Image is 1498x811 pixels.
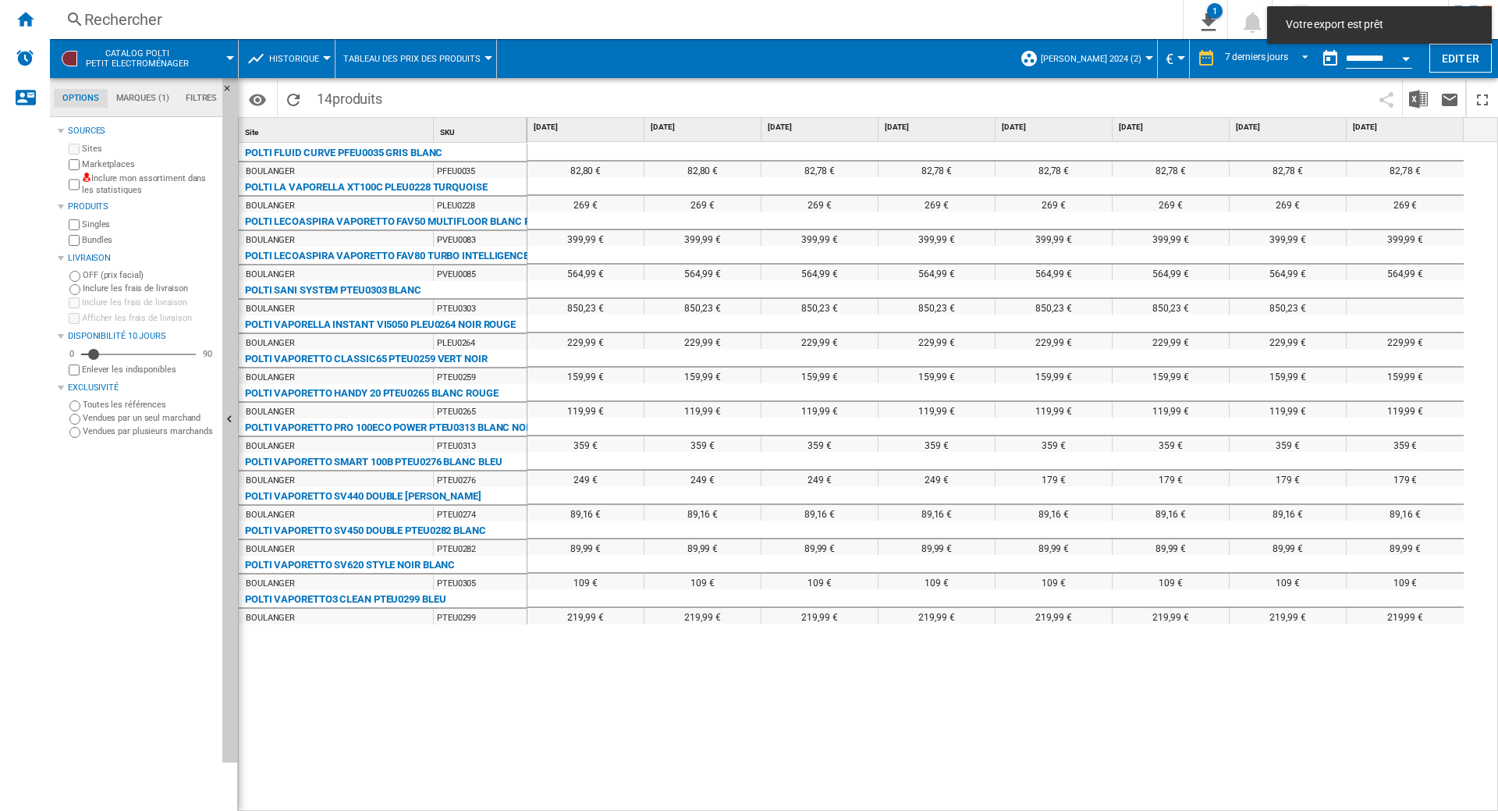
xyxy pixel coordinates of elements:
[69,144,80,155] input: Sites
[644,539,761,555] div: 89,99 €
[246,404,295,420] div: BOULANGER
[245,247,527,265] div: POLTI LECOASPIRA VAPORETTO FAV80 TURBO INTELLIGENCE BLANC VERT
[1347,265,1464,280] div: 564,99 €
[1230,230,1346,246] div: 399,99 €
[996,436,1112,452] div: 359 €
[68,125,216,137] div: Sources
[245,556,455,574] div: POLTI VAPORETTO SV620 STYLE NOIR BLANC
[434,609,527,624] div: PTEU0299
[434,162,527,178] div: PFEU0035
[1158,39,1190,78] md-menu: Currency
[1113,608,1229,624] div: 219,99 €
[879,333,995,349] div: 229,99 €
[531,118,644,137] div: [DATE]
[996,608,1112,624] div: 219,99 €
[1429,44,1492,73] button: Editer
[1233,118,1346,137] div: [DATE]
[434,506,527,521] div: PTEU0274
[1347,436,1464,452] div: 359 €
[1207,3,1223,19] div: 1
[69,400,80,411] input: Toutes les références
[68,201,216,213] div: Produits
[1002,122,1109,133] span: [DATE]
[527,162,644,177] div: 82,80 €
[246,610,295,626] div: BOULANGER
[1230,368,1346,383] div: 159,99 €
[434,574,527,590] div: PTEU0305
[245,178,488,197] div: POLTI LA VAPORELLA XT100C PLEU0228 TURQUOISE
[1347,505,1464,521] div: 89,16 €
[1403,80,1434,117] button: Télécharger au format Excel
[1166,39,1181,78] div: €
[1230,436,1346,452] div: 359 €
[83,399,216,411] label: Toutes les références
[761,230,878,246] div: 399,99 €
[246,164,295,180] div: BOULANGER
[84,9,1142,30] div: Rechercher
[1113,574,1229,589] div: 109 €
[879,368,995,383] div: 159,99 €
[879,230,995,246] div: 399,99 €
[996,299,1112,315] div: 850,23 €
[66,348,78,360] div: 0
[83,283,216,294] label: Inclure les frais de livraison
[879,436,995,452] div: 359 €
[69,219,80,230] input: Singles
[246,473,295,489] div: BOULANGER
[644,608,761,624] div: 219,99 €
[644,230,761,246] div: 399,99 €
[644,196,761,212] div: 269 €
[644,402,761,418] div: 119,99 €
[761,471,878,486] div: 249 €
[761,574,878,589] div: 109 €
[82,173,216,197] label: Inclure mon assortiment dans les statistiques
[245,590,445,609] div: POLTI VAPORETTO3 CLEAN PTEU0299 BLEU
[644,436,761,452] div: 359 €
[58,39,230,78] div: CATALOG POLTIPetit electroménager
[246,370,295,386] div: BOULANGER
[69,284,80,295] input: Inclure les frais de livraison
[534,122,641,133] span: [DATE]
[1113,368,1229,383] div: 159,99 €
[527,471,644,486] div: 249 €
[440,128,455,137] span: SKU
[247,39,327,78] div: Historique
[1347,230,1464,246] div: 399,99 €
[434,437,527,453] div: PTEU0313
[527,333,644,349] div: 229,99 €
[1041,54,1141,64] span: [PERSON_NAME] 2024 (2)
[999,118,1112,137] div: [DATE]
[1225,52,1288,62] div: 7 derniers jours
[761,402,878,418] div: 119,99 €
[996,265,1112,280] div: 564,99 €
[761,162,878,177] div: 82,78 €
[1230,471,1346,486] div: 179 €
[879,402,995,418] div: 119,99 €
[761,436,878,452] div: 359 €
[761,505,878,521] div: 89,16 €
[1113,402,1229,418] div: 119,99 €
[245,281,421,300] div: POLTI SANI SYSTEM PTEU0303 BLANC
[527,608,644,624] div: 219,99 €
[1113,505,1229,521] div: 89,16 €
[765,118,878,137] div: [DATE]
[1116,118,1229,137] div: [DATE]
[879,196,995,212] div: 269 €
[1113,299,1229,315] div: 850,23 €
[245,521,486,540] div: POLTI VAPORETTO SV450 DOUBLE PTEU0282 BLANC
[81,347,196,362] md-slider: Disponibilité
[434,403,527,418] div: PTEU0265
[1230,574,1346,589] div: 109 €
[1392,42,1420,70] button: Open calendar
[1347,402,1464,418] div: 119,99 €
[69,427,80,438] input: Vendues par plusieurs marchands
[242,85,273,113] button: Options
[879,574,995,589] div: 109 €
[1236,122,1343,133] span: [DATE]
[527,574,644,589] div: 109 €
[1230,505,1346,521] div: 89,16 €
[761,608,878,624] div: 219,99 €
[108,89,177,108] md-tab-item: Marques (1)
[1113,196,1229,212] div: 269 €
[879,265,995,280] div: 564,99 €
